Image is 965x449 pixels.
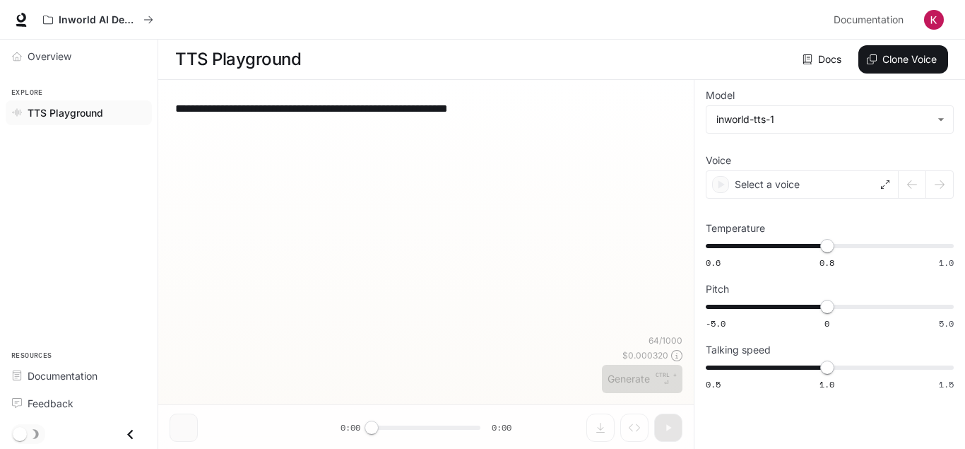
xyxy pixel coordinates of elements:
a: Overview [6,44,152,69]
span: 0.8 [819,257,834,269]
span: TTS Playground [28,105,103,120]
p: $ 0.000320 [622,349,668,361]
p: Voice [706,156,731,165]
p: Inworld AI Demos [59,14,138,26]
p: Temperature [706,223,765,233]
span: Overview [28,49,71,64]
button: Close drawer [114,420,146,449]
span: 0.5 [706,378,721,390]
button: All workspaces [37,6,160,34]
span: 1.0 [819,378,834,390]
span: 0 [824,317,829,330]
p: Talking speed [706,345,771,355]
div: inworld-tts-1 [716,112,930,127]
span: Dark mode toggle [13,426,27,441]
button: Clone Voice [858,45,948,74]
h1: TTS Playground [175,45,301,74]
p: Select a voice [735,177,800,192]
button: User avatar [920,6,948,34]
span: Documentation [28,368,97,383]
p: Pitch [706,284,729,294]
span: -5.0 [706,317,726,330]
a: Documentation [6,363,152,388]
a: Docs [800,45,847,74]
span: 1.0 [939,257,954,269]
div: inworld-tts-1 [706,106,953,133]
span: Documentation [834,11,904,29]
img: User avatar [924,10,944,30]
p: Model [706,91,735,100]
a: Documentation [828,6,914,34]
span: 1.5 [939,378,954,390]
a: Feedback [6,391,152,416]
a: TTS Playground [6,100,152,125]
span: Feedback [28,396,73,411]
span: 0.6 [706,257,721,269]
span: 5.0 [939,317,954,330]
